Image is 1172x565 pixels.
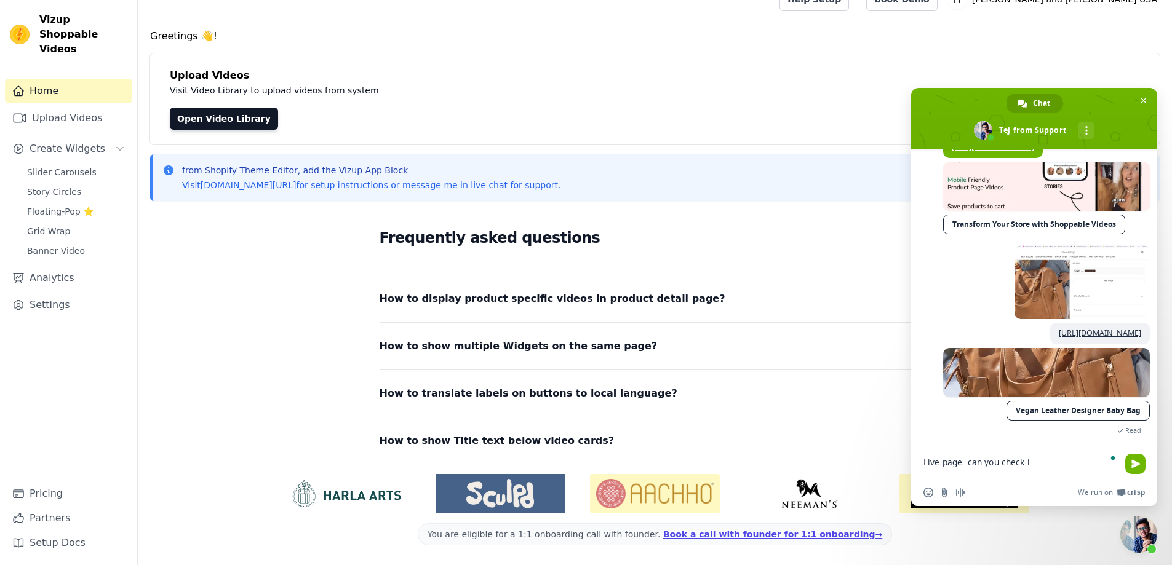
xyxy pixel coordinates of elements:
[899,474,1029,513] img: Soulflower
[1125,426,1141,435] span: Read
[5,79,132,103] a: Home
[1007,94,1062,113] a: Chat
[5,266,132,290] a: Analytics
[923,448,1120,479] textarea: To enrich screen reader interactions, please activate Accessibility in Grammarly extension settings
[1078,488,1113,497] span: We run on
[1125,454,1146,474] span: Send
[380,385,677,402] span: How to translate labels on buttons to local language?
[590,474,720,513] img: Aachho
[20,203,132,220] a: Floating-Pop ⭐
[20,183,132,200] a: Story Circles
[380,290,725,307] span: How to display product specific videos in product detail page?
[20,242,132,259] a: Banner Video
[10,25,30,44] img: Vizup
[182,179,560,191] p: Visit for setup instructions or message me in live chat for support.
[27,186,81,198] span: Story Circles
[1137,94,1150,107] span: Close chat
[380,226,931,250] h2: Frequently asked questions
[39,12,127,57] span: Vizup Shoppable Videos
[943,215,1125,234] a: Transform Your Store with Shoppable Videos
[27,205,94,218] span: Floating-Pop ⭐
[1127,488,1145,497] span: Crisp
[380,385,931,402] button: How to translate labels on buttons to local language?
[380,432,931,449] button: How to show Title text below video cards?
[380,432,615,449] span: How to show Title text below video cards?
[281,479,411,508] img: HarlaArts
[20,223,132,240] a: Grid Wrap
[5,106,132,130] a: Upload Videos
[380,290,931,307] button: How to display product specific videos in product detail page?
[27,245,85,257] span: Banner Video
[5,136,132,161] button: Create Widgets
[5,531,132,555] a: Setup Docs
[436,479,565,508] img: Sculpd US
[5,506,132,531] a: Partners
[27,166,97,178] span: Slider Carousels
[27,225,70,237] span: Grid Wrap
[1033,94,1050,113] span: Chat
[955,488,965,497] span: Audio message
[170,68,1140,83] h4: Upload Videos
[170,83,721,98] p: Visit Video Library to upload videos from system
[150,29,1160,44] h4: Greetings 👋!
[20,164,132,181] a: Slider Carousels
[30,141,105,156] span: Create Widgets
[1120,516,1157,553] a: Close chat
[201,180,297,190] a: [DOMAIN_NAME][URL]
[1078,488,1145,497] a: We run onCrisp
[1059,328,1141,338] a: [URL][DOMAIN_NAME]
[1007,401,1150,421] a: Vegan Leather Designer Baby Bag
[380,338,658,355] span: How to show multiple Widgets on the same page?
[5,293,132,317] a: Settings
[744,479,874,508] img: Neeman's
[663,529,882,539] a: Book a call with founder for 1:1 onboarding
[5,481,132,506] a: Pricing
[170,108,278,130] a: Open Video Library
[380,338,931,355] button: How to show multiple Widgets on the same page?
[923,488,933,497] span: Insert an emoji
[939,488,949,497] span: Send a file
[182,164,560,176] p: from Shopify Theme Editor, add the Vizup App Block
